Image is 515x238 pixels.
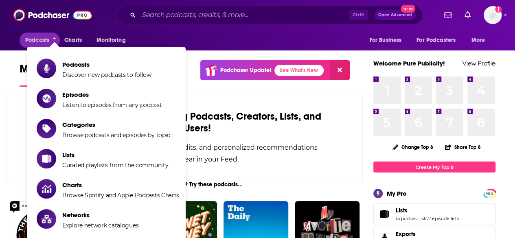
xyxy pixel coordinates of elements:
span: Exports [396,230,416,238]
span: Charts [62,181,179,189]
a: Show notifications dropdown [461,8,474,22]
div: Search podcasts, credits, & more... [116,6,423,24]
div: My Pro [387,190,407,197]
span: Charts [64,35,82,46]
a: View Profile [462,59,495,67]
a: Show notifications dropdown [441,8,455,22]
img: Podchaser - Follow, Share and Rate Podcasts [13,7,92,23]
button: Share Top 8 [445,139,481,155]
a: Create My Top 8 [373,162,495,172]
span: Discover new podcasts to follow [62,71,151,79]
span: Podcasts [62,61,151,68]
span: Logged in as BenLaurro [484,6,502,24]
span: More [471,35,485,46]
button: Open AdvancedNew [375,10,416,20]
img: User Profile [484,6,502,24]
span: Podcasts [25,35,49,46]
a: Charts [59,33,87,48]
span: For Business [369,35,401,46]
span: Browse podcasts and episodes by topic [62,131,170,139]
a: Welcome Pure Publicity! [373,59,445,67]
svg: Add a profile image [495,6,502,13]
a: 15 podcast lists [396,216,427,221]
span: Categories [62,121,170,129]
button: Show profile menu [484,6,502,24]
span: Open Advanced [378,13,412,17]
div: Not sure who to follow? Try these podcasts... [7,181,363,188]
span: Curated playlists from the community [62,162,168,169]
span: Lists [62,151,168,159]
span: Episodes [62,91,162,98]
span: For Podcasters [416,35,456,46]
span: Explore network catalogues [62,222,138,229]
a: 2 episode lists [428,216,459,221]
span: New [401,5,415,13]
a: Lists [376,208,392,220]
span: Monitoring [96,35,125,46]
span: My Feed [20,62,63,81]
span: Listen to episodes from any podcast [62,101,162,109]
span: Lists [373,203,495,225]
span: Browse Spotify and Apple Podcasts Charts [62,192,179,199]
a: Lists [396,207,459,214]
button: open menu [411,33,467,48]
a: See What's New [274,65,324,76]
button: open menu [364,33,412,48]
span: PRO [484,190,494,197]
span: Ctrl K [349,10,368,20]
button: open menu [466,33,495,48]
span: Networks [62,211,138,219]
button: Change Top 8 [388,142,438,152]
a: My Feed [20,62,63,87]
input: Search podcasts, credits, & more... [139,9,349,22]
button: open menu [91,33,136,48]
span: , [427,216,428,221]
span: Lists [396,207,408,214]
p: Podchaser Update! [220,67,271,74]
button: close menu [20,33,60,48]
a: PRO [484,190,494,196]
